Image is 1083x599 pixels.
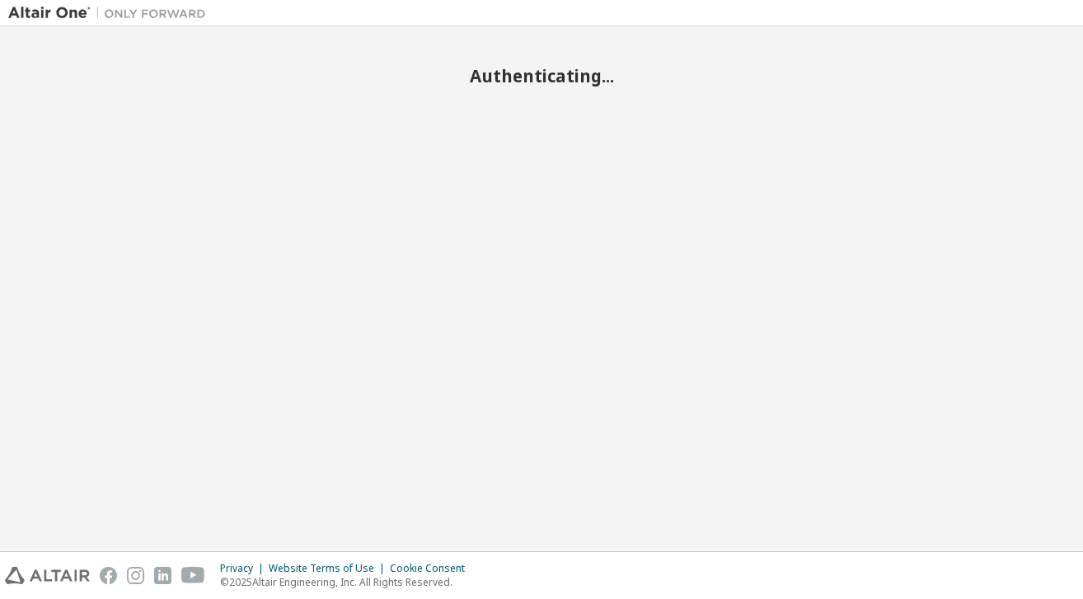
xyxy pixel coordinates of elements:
[220,575,475,589] p: © 2025 Altair Engineering, Inc. All Rights Reserved.
[100,567,117,584] img: facebook.svg
[5,567,90,584] img: altair_logo.svg
[269,562,390,575] div: Website Terms of Use
[181,567,205,584] img: youtube.svg
[154,567,171,584] img: linkedin.svg
[390,562,475,575] div: Cookie Consent
[8,65,1075,87] h2: Authenticating...
[8,5,214,21] img: Altair One
[127,567,144,584] img: instagram.svg
[220,562,269,575] div: Privacy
